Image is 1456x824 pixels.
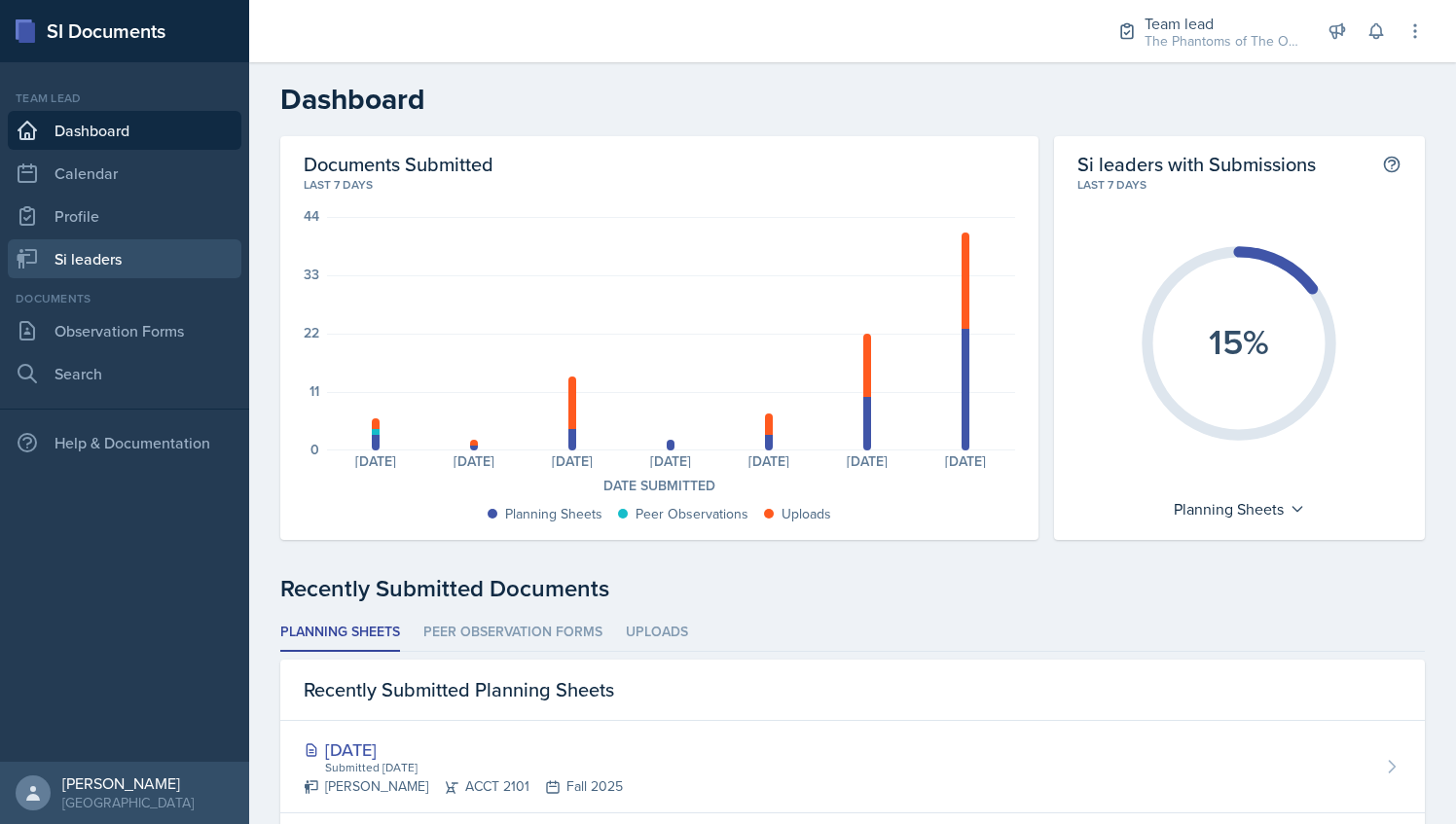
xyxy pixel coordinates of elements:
div: [DATE] [524,454,622,468]
div: Team lead [8,90,241,107]
div: Last 7 days [304,176,1015,194]
h2: Dashboard [280,82,1425,117]
div: 33 [304,268,319,281]
div: [PERSON_NAME] ACCT 2101 Fall 2025 [304,776,623,797]
div: 44 [304,209,319,223]
div: [DATE] [720,454,819,468]
div: [PERSON_NAME] [62,773,194,793]
div: Recently Submitted Planning Sheets [280,660,1425,721]
div: [DATE] [819,454,917,468]
div: [DATE] [917,454,1015,468]
a: Si leaders [8,239,241,278]
div: Planning Sheets [1164,493,1315,524]
div: 11 [309,384,319,398]
div: 22 [304,326,319,340]
div: Submitted [DATE] [323,759,623,776]
div: [DATE] [622,454,720,468]
a: Dashboard [8,111,241,150]
a: [DATE] Submitted [DATE] [PERSON_NAME]ACCT 2101Fall 2025 [280,721,1425,813]
a: Calendar [8,154,241,193]
li: Planning Sheets [280,614,400,652]
div: Peer Observations [636,504,748,524]
div: Date Submitted [304,476,1015,496]
div: Team lead [1145,12,1300,35]
a: Observation Forms [8,311,241,350]
div: Planning Sheets [505,504,602,524]
div: 0 [310,443,319,456]
li: Uploads [626,614,688,652]
h2: Documents Submitted [304,152,1015,176]
div: Last 7 days [1077,176,1401,194]
div: [GEOGRAPHIC_DATA] [62,793,194,812]
a: Search [8,354,241,393]
div: Help & Documentation [8,423,241,462]
li: Peer Observation Forms [423,614,602,652]
div: [DATE] [304,736,623,763]
div: Documents [8,290,241,307]
div: The Phantoms of The Opera / Fall 2025 [1145,31,1300,52]
h2: Si leaders with Submissions [1077,152,1316,176]
a: Profile [8,197,241,235]
div: [DATE] [327,454,425,468]
text: 15% [1209,316,1269,367]
div: Uploads [782,504,831,524]
div: [DATE] [425,454,524,468]
div: Recently Submitted Documents [280,571,1425,606]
